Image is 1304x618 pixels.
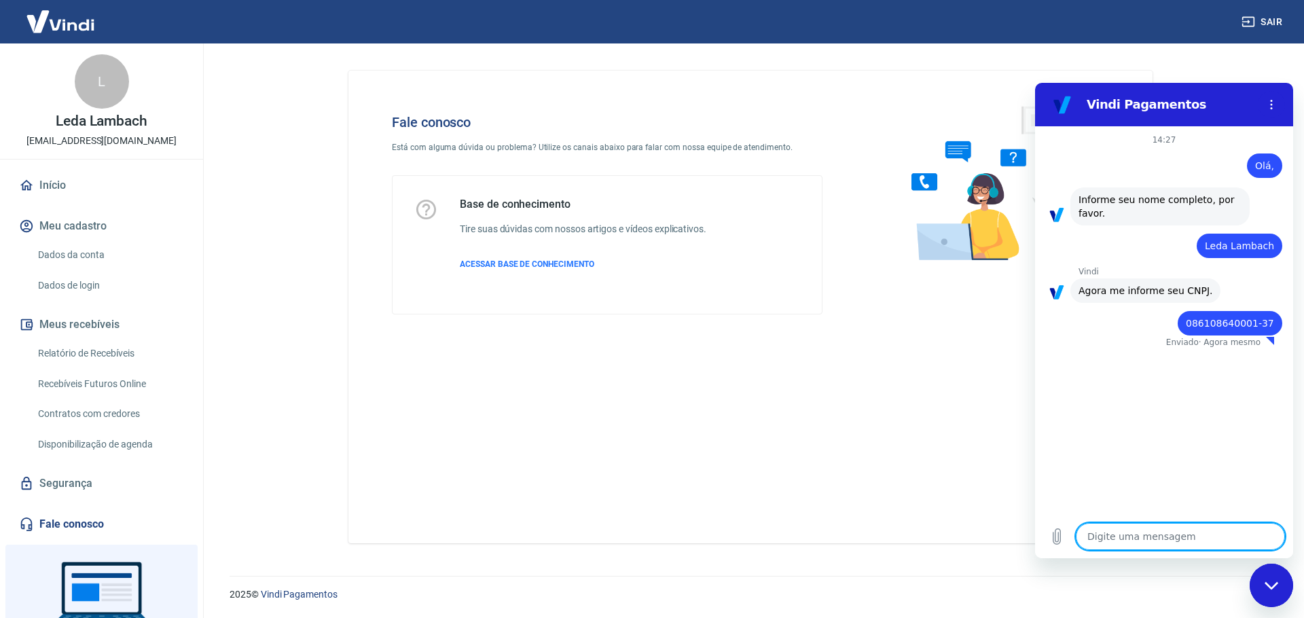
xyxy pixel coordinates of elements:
[1035,83,1293,558] iframe: Janela de mensagens
[460,198,706,211] h5: Base de conhecimento
[56,114,147,128] p: Leda Lambach
[26,134,177,148] p: [EMAIL_ADDRESS][DOMAIN_NAME]
[1239,10,1288,35] button: Sair
[75,54,129,109] div: L
[16,509,187,539] a: Fale conosco
[460,258,706,270] a: ACESSAR BASE DE CONHECIMENTO
[33,241,187,269] a: Dados da conta
[33,272,187,299] a: Dados de login
[460,222,706,236] h6: Tire suas dúvidas com nossos artigos e vídeos explicativos.
[33,370,187,398] a: Recebíveis Futuros Online
[16,170,187,200] a: Início
[261,589,338,600] a: Vindi Pagamentos
[230,587,1271,602] p: 2025 ©
[16,1,105,42] img: Vindi
[33,340,187,367] a: Relatório de Recebíveis
[16,469,187,498] a: Segurança
[1250,564,1293,607] iframe: Botão para abrir a janela de mensagens, conversa em andamento
[16,211,187,241] button: Meu cadastro
[392,114,822,130] h4: Fale conosco
[392,141,822,153] p: Está com alguma dúvida ou problema? Utilize os canais abaixo para falar com nossa equipe de atend...
[884,92,1091,274] img: Fale conosco
[16,310,187,340] button: Meus recebíveis
[460,259,594,269] span: ACESSAR BASE DE CONHECIMENTO
[33,400,187,428] a: Contratos com credores
[33,431,187,458] a: Disponibilização de agenda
